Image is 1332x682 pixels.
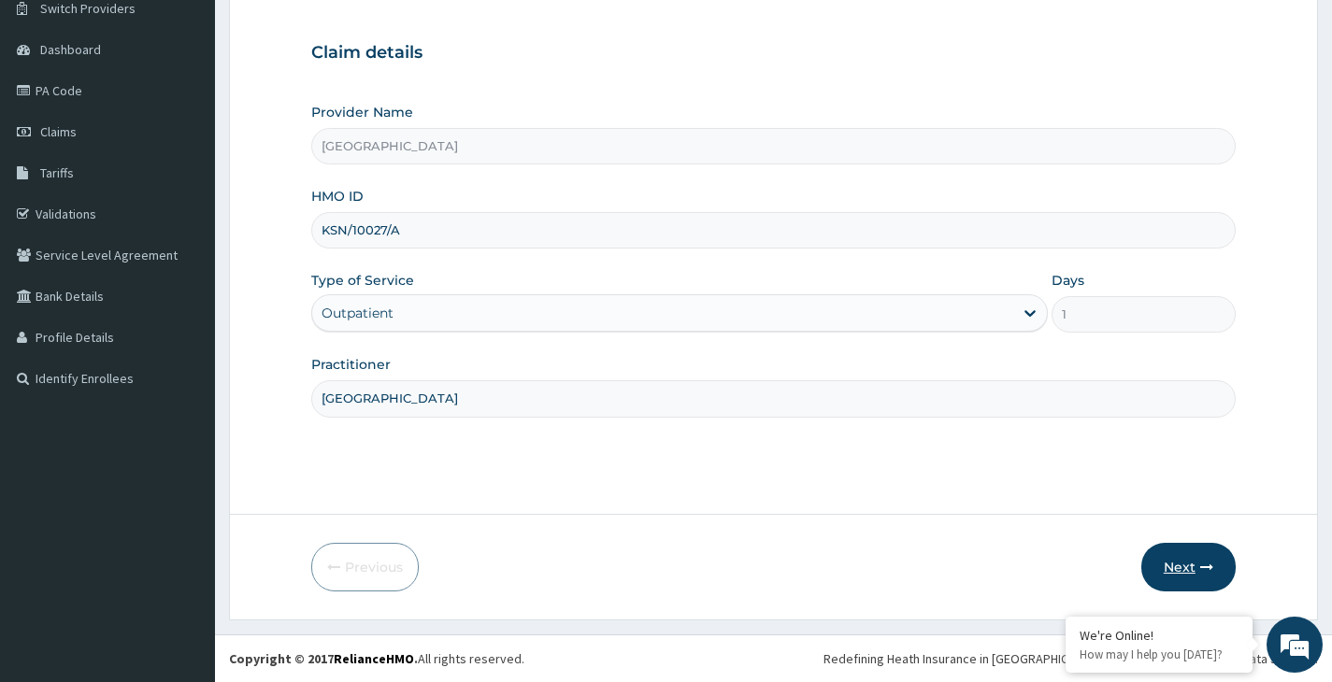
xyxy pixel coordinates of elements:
[311,271,414,290] label: Type of Service
[307,9,351,54] div: Minimize live chat window
[97,105,314,129] div: Chat with us now
[40,123,77,140] span: Claims
[1052,271,1084,290] label: Days
[35,93,76,140] img: d_794563401_company_1708531726252_794563401
[311,543,419,591] button: Previous
[311,103,413,121] label: Provider Name
[311,212,1236,249] input: Enter HMO ID
[108,216,258,405] span: We're online!
[1141,543,1236,591] button: Next
[1080,627,1239,644] div: We're Online!
[311,43,1236,64] h3: Claim details
[40,164,74,181] span: Tariffs
[311,380,1236,417] input: Enter Name
[1080,646,1239,662] p: How may I help you today?
[215,634,1332,682] footer: All rights reserved.
[9,471,356,536] textarea: Type your message and hit 'Enter'
[824,649,1318,668] div: Redefining Heath Insurance in [GEOGRAPHIC_DATA] using Telemedicine and Data Science!
[311,187,364,206] label: HMO ID
[40,41,101,58] span: Dashboard
[229,650,418,667] strong: Copyright © 2017 .
[334,650,414,667] a: RelianceHMO
[311,355,391,374] label: Practitioner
